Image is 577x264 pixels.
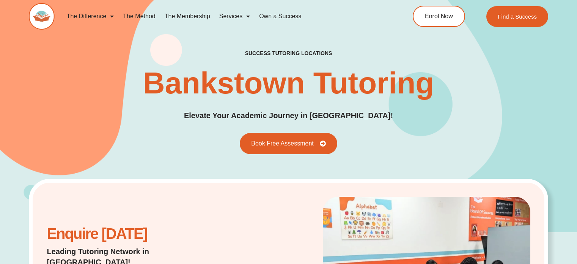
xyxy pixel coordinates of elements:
[62,8,119,25] a: The Difference
[425,13,453,19] span: Enrol Now
[62,8,383,25] nav: Menu
[47,229,220,239] h2: Enquire [DATE]
[251,141,314,147] span: Book Free Assessment
[118,8,160,25] a: The Method
[498,14,537,19] span: Find a Success
[160,8,215,25] a: The Membership
[143,68,434,98] h1: Bankstown Tutoring
[255,8,306,25] a: Own a Success
[240,133,337,154] a: Book Free Assessment
[486,6,548,27] a: Find a Success
[184,110,393,122] p: Elevate Your Academic Journey in [GEOGRAPHIC_DATA]!
[245,50,332,57] h2: success tutoring locations
[413,6,465,27] a: Enrol Now
[215,8,255,25] a: Services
